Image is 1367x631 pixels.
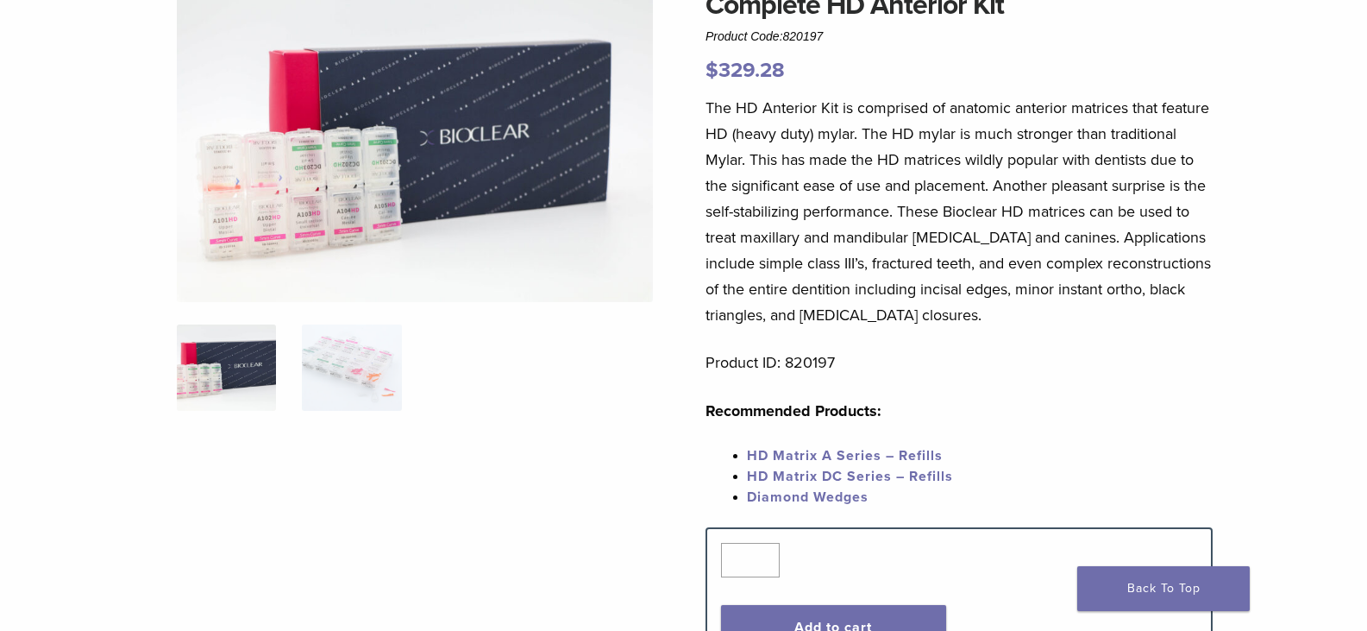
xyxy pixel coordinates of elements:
bdi: 329.28 [705,58,785,83]
p: The HD Anterior Kit is comprised of anatomic anterior matrices that feature HD (heavy duty) mylar... [705,95,1213,328]
a: Back To Top [1077,566,1250,611]
img: Complete HD Anterior Kit - Image 2 [302,325,401,411]
a: HD Matrix A Series – Refills [747,447,943,464]
img: IMG_8088-1-324x324.jpg [177,325,276,411]
a: Diamond Wedges [747,489,868,506]
span: 820197 [783,29,824,43]
p: Product ID: 820197 [705,350,1213,375]
span: $ [705,58,718,83]
span: Product Code: [705,29,823,43]
a: HD Matrix DC Series – Refills [747,468,953,485]
strong: Recommended Products: [705,401,881,420]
